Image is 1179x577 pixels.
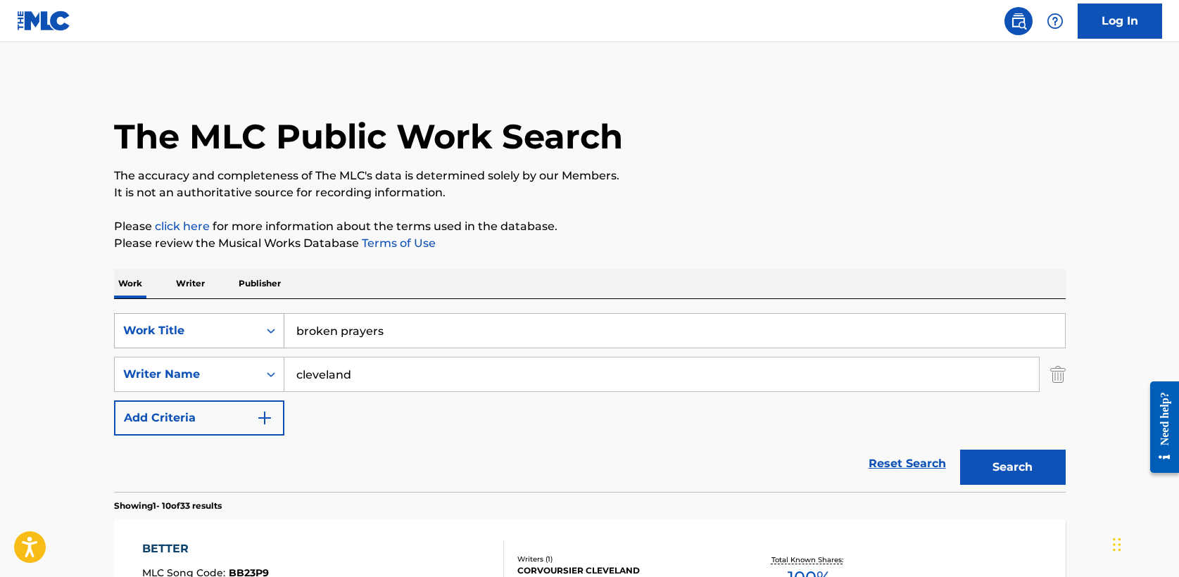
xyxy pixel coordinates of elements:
[155,220,210,233] a: click here
[862,448,953,479] a: Reset Search
[114,235,1066,252] p: Please review the Musical Works Database
[234,269,285,298] p: Publisher
[172,269,209,298] p: Writer
[256,410,273,426] img: 9d2ae6d4665cec9f34b9.svg
[1004,7,1033,35] a: Public Search
[1047,13,1064,30] img: help
[114,500,222,512] p: Showing 1 - 10 of 33 results
[960,450,1066,485] button: Search
[114,218,1066,235] p: Please for more information about the terms used in the database.
[517,554,730,564] div: Writers ( 1 )
[114,269,146,298] p: Work
[114,184,1066,201] p: It is not an authoritative source for recording information.
[1078,4,1162,39] a: Log In
[123,366,250,383] div: Writer Name
[359,236,436,250] a: Terms of Use
[123,322,250,339] div: Work Title
[114,167,1066,184] p: The accuracy and completeness of The MLC's data is determined solely by our Members.
[17,11,71,31] img: MLC Logo
[1050,357,1066,392] img: Delete Criterion
[114,400,284,436] button: Add Criteria
[1113,524,1121,566] div: Drag
[114,313,1066,492] form: Search Form
[1109,509,1179,577] iframe: Chat Widget
[1140,371,1179,484] iframe: Resource Center
[771,554,847,565] p: Total Known Shares:
[142,540,269,557] div: BETTER
[517,564,730,577] div: CORVOURSIER CLEVELAND
[1041,7,1069,35] div: Help
[1010,13,1027,30] img: search
[114,115,623,158] h1: The MLC Public Work Search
